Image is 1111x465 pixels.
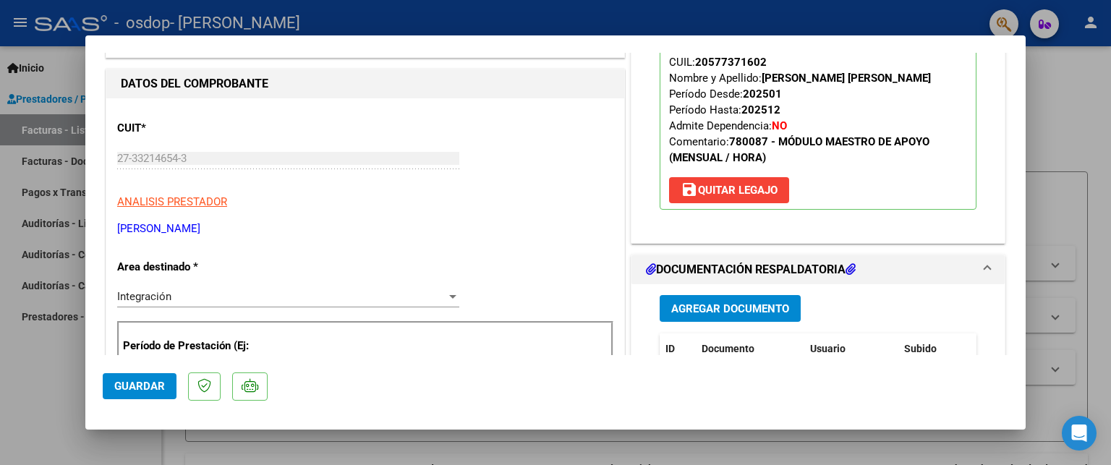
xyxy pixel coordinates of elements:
[669,135,929,164] strong: 780087 - MÓDULO MAESTRO DE APOYO (MENSUAL / HORA)
[743,88,782,101] strong: 202501
[772,119,787,132] strong: NO
[741,103,780,116] strong: 202512
[660,333,696,364] datatable-header-cell: ID
[660,1,976,210] p: Legajo preaprobado para Período de Prestación:
[114,380,165,393] span: Guardar
[696,333,804,364] datatable-header-cell: Documento
[1062,416,1097,451] div: Open Intercom Messenger
[669,177,789,203] button: Quitar Legajo
[631,255,1005,284] mat-expansion-panel-header: DOCUMENTACIÓN RESPALDATORIA
[669,135,929,164] span: Comentario:
[681,184,778,197] span: Quitar Legajo
[695,54,767,70] div: 20577371602
[971,333,1043,364] datatable-header-cell: Acción
[117,259,266,276] p: Area destinado *
[117,290,171,303] span: Integración
[117,120,266,137] p: CUIT
[665,343,675,354] span: ID
[660,295,801,322] button: Agregar Documento
[702,343,754,354] span: Documento
[103,373,176,399] button: Guardar
[669,56,931,164] span: CUIL: Nombre y Apellido: Período Desde: Período Hasta: Admite Dependencia:
[810,343,846,354] span: Usuario
[671,302,789,315] span: Agregar Documento
[121,77,268,90] strong: DATOS DEL COMPROBANTE
[804,333,898,364] datatable-header-cell: Usuario
[898,333,971,364] datatable-header-cell: Subido
[117,221,613,237] p: [PERSON_NAME]
[762,72,931,85] strong: [PERSON_NAME] [PERSON_NAME]
[123,338,268,370] p: Período de Prestación (Ej: 202505 para Mayo 2025)
[681,181,698,198] mat-icon: save
[904,343,937,354] span: Subido
[117,195,227,208] span: ANALISIS PRESTADOR
[646,261,856,278] h1: DOCUMENTACIÓN RESPALDATORIA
